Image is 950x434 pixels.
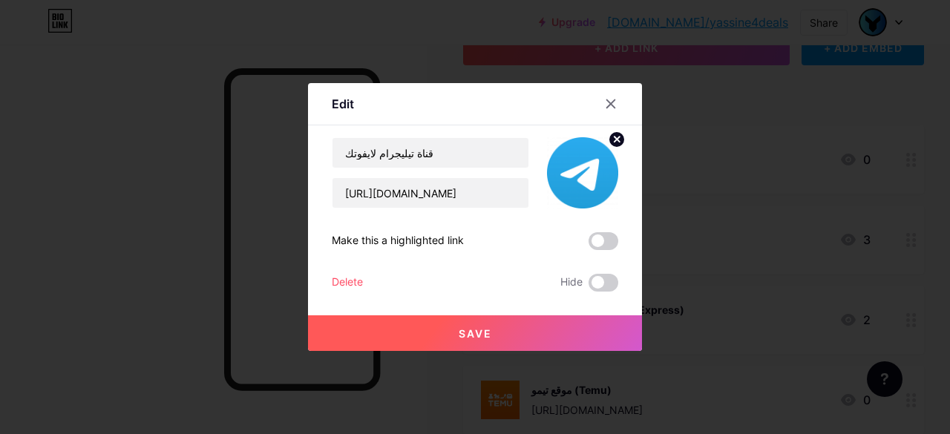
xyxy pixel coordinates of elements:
[332,232,464,250] div: Make this a highlighted link
[459,327,492,340] span: Save
[308,315,642,351] button: Save
[332,95,354,113] div: Edit
[560,274,583,292] span: Hide
[332,138,528,168] input: Title
[547,137,618,208] img: link_thumbnail
[332,178,528,208] input: URL
[332,274,363,292] div: Delete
